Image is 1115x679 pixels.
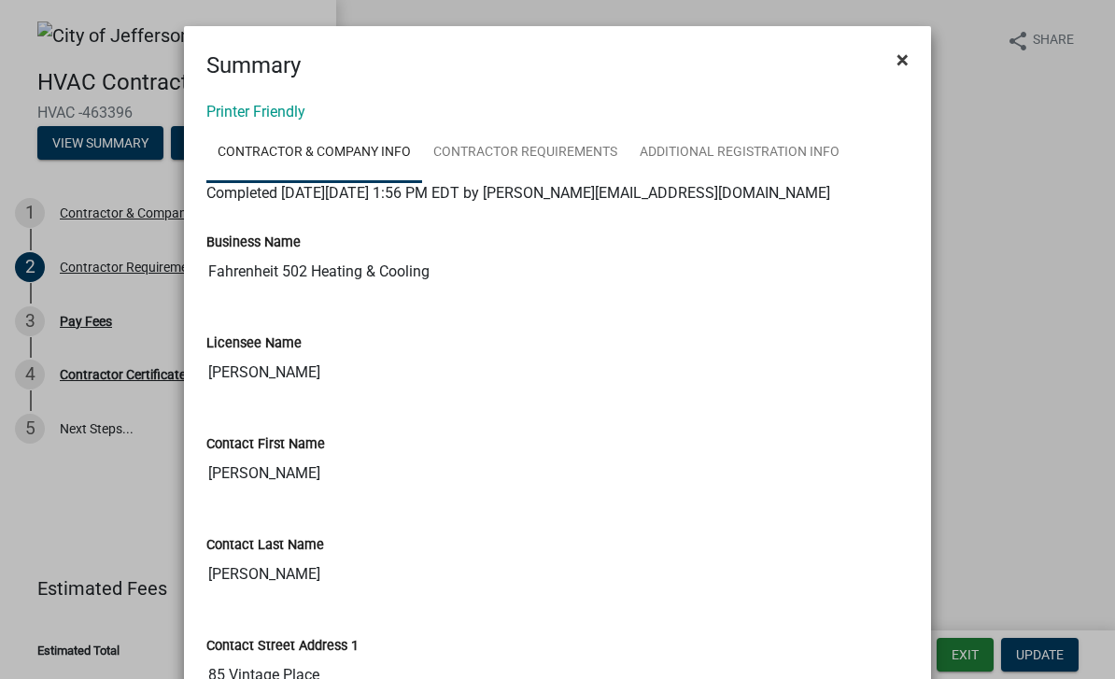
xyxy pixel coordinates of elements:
[628,123,851,183] a: Additional Registration Info
[206,103,305,120] a: Printer Friendly
[896,47,909,73] span: ×
[422,123,628,183] a: Contractor Requirements
[206,184,830,202] span: Completed [DATE][DATE] 1:56 PM EDT by [PERSON_NAME][EMAIL_ADDRESS][DOMAIN_NAME]
[206,236,301,249] label: Business Name
[206,337,302,350] label: Licensee Name
[206,539,324,552] label: Contact Last Name
[882,34,924,86] button: Close
[206,640,359,653] label: Contact Street Address 1
[206,438,325,451] label: Contact First Name
[206,123,422,183] a: Contractor & Company Info
[206,49,301,82] h4: Summary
